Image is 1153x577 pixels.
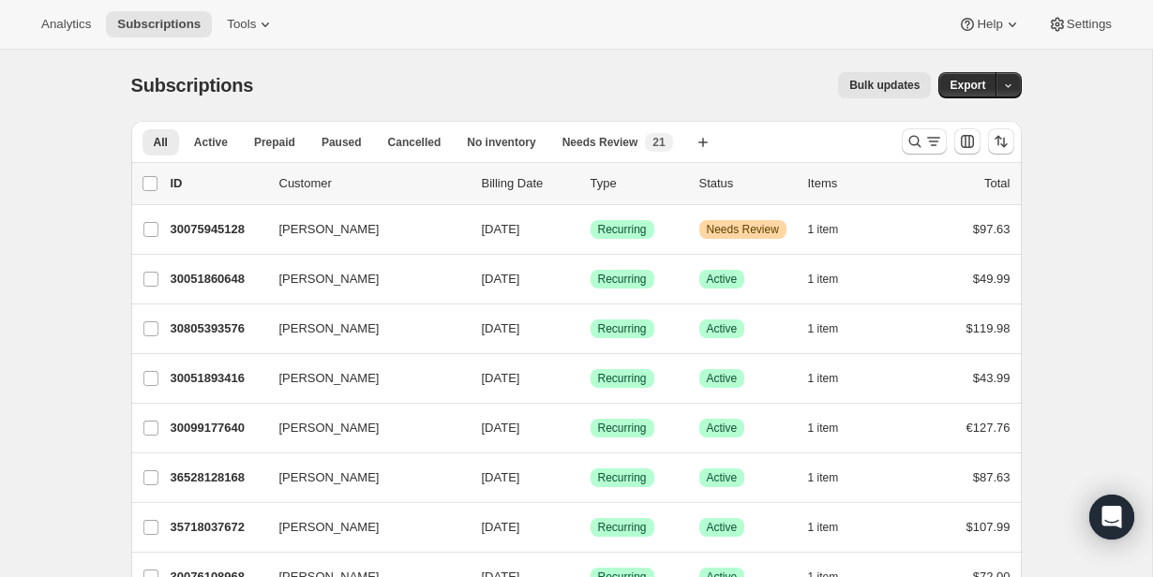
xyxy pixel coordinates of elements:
span: Active [707,421,738,436]
button: [PERSON_NAME] [268,363,456,393]
button: 1 item [808,514,860,540]
span: [DATE] [482,222,520,236]
span: [DATE] [482,421,520,435]
button: [PERSON_NAME] [268,264,456,294]
span: Analytics [41,17,91,32]
span: [PERSON_NAME] [279,468,380,487]
button: Sort the results [988,128,1014,155]
button: [PERSON_NAME] [268,314,456,344]
button: Help [947,11,1032,37]
div: Open Intercom Messenger [1089,495,1134,540]
button: [PERSON_NAME] [268,413,456,443]
span: Recurring [598,222,647,237]
button: 1 item [808,266,860,292]
span: Active [194,135,228,150]
span: Cancelled [388,135,442,150]
span: 1 item [808,321,839,336]
button: Analytics [30,11,102,37]
span: $97.63 [973,222,1011,236]
span: [PERSON_NAME] [279,369,380,388]
div: 30051893416[PERSON_NAME][DATE]SuccessRecurringSuccessActive1 item$43.99 [171,365,1011,392]
span: Prepaid [254,135,295,150]
p: 30051893416 [171,369,264,388]
span: [DATE] [482,371,520,385]
span: Recurring [598,470,647,485]
button: Bulk updates [838,72,931,98]
p: Customer [279,174,467,193]
button: Customize table column order and visibility [954,128,981,155]
span: $107.99 [966,520,1011,534]
span: 21 [652,135,665,150]
span: 1 item [808,520,839,535]
button: 1 item [808,415,860,441]
span: Recurring [598,520,647,535]
span: No inventory [467,135,535,150]
div: 30075945128[PERSON_NAME][DATE]SuccessRecurringWarningNeeds Review1 item$97.63 [171,216,1011,243]
span: Bulk updates [849,78,920,93]
span: Help [977,17,1002,32]
div: 30805393576[PERSON_NAME][DATE]SuccessRecurringSuccessActive1 item$119.98 [171,316,1011,342]
span: [PERSON_NAME] [279,220,380,239]
span: All [154,135,168,150]
button: 1 item [808,365,860,392]
span: Active [707,371,738,386]
span: [PERSON_NAME] [279,270,380,288]
p: Billing Date [482,174,576,193]
span: Active [707,520,738,535]
span: Needs Review [707,222,779,237]
span: [PERSON_NAME] [279,419,380,437]
button: Export [938,72,996,98]
button: [PERSON_NAME] [268,512,456,542]
span: $43.99 [973,371,1011,385]
span: 1 item [808,272,839,287]
p: 35718037672 [171,518,264,537]
button: Settings [1037,11,1123,37]
span: Recurring [598,421,647,436]
button: Tools [216,11,286,37]
span: Export [950,78,985,93]
span: [DATE] [482,520,520,534]
p: 36528128168 [171,468,264,487]
button: [PERSON_NAME] [268,463,456,493]
div: Type [591,174,684,193]
p: 30051860648 [171,270,264,288]
span: Recurring [598,371,647,386]
p: 30099177640 [171,419,264,437]
span: Paused [322,135,362,150]
span: $87.63 [973,470,1011,484]
button: [PERSON_NAME] [268,215,456,244]
span: Subscriptions [131,75,254,96]
button: Search and filter results [902,128,947,155]
p: Total [984,174,1010,193]
span: Recurring [598,272,647,287]
span: 1 item [808,470,839,485]
button: 1 item [808,216,860,243]
button: 1 item [808,465,860,491]
span: [PERSON_NAME] [279,518,380,537]
span: Active [707,321,738,336]
span: Recurring [598,321,647,336]
div: 35718037672[PERSON_NAME][DATE]SuccessRecurringSuccessActive1 item$107.99 [171,514,1011,540]
span: Settings [1067,17,1112,32]
span: 1 item [808,421,839,436]
button: Subscriptions [106,11,212,37]
div: 30051860648[PERSON_NAME][DATE]SuccessRecurringSuccessActive1 item$49.99 [171,266,1011,292]
span: [PERSON_NAME] [279,319,380,338]
div: Items [808,174,902,193]
div: IDCustomerBilling DateTypeStatusItemsTotal [171,174,1011,193]
span: $49.99 [973,272,1011,286]
div: 36528128168[PERSON_NAME][DATE]SuccessRecurringSuccessActive1 item$87.63 [171,465,1011,491]
button: Create new view [688,129,718,155]
span: €127.76 [966,421,1011,435]
span: $119.98 [966,321,1011,335]
button: 1 item [808,316,860,342]
span: Tools [227,17,256,32]
span: Active [707,470,738,485]
span: Active [707,272,738,287]
p: 30075945128 [171,220,264,239]
span: [DATE] [482,470,520,484]
span: 1 item [808,222,839,237]
p: ID [171,174,264,193]
span: [DATE] [482,321,520,335]
span: Needs Review [562,135,638,150]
